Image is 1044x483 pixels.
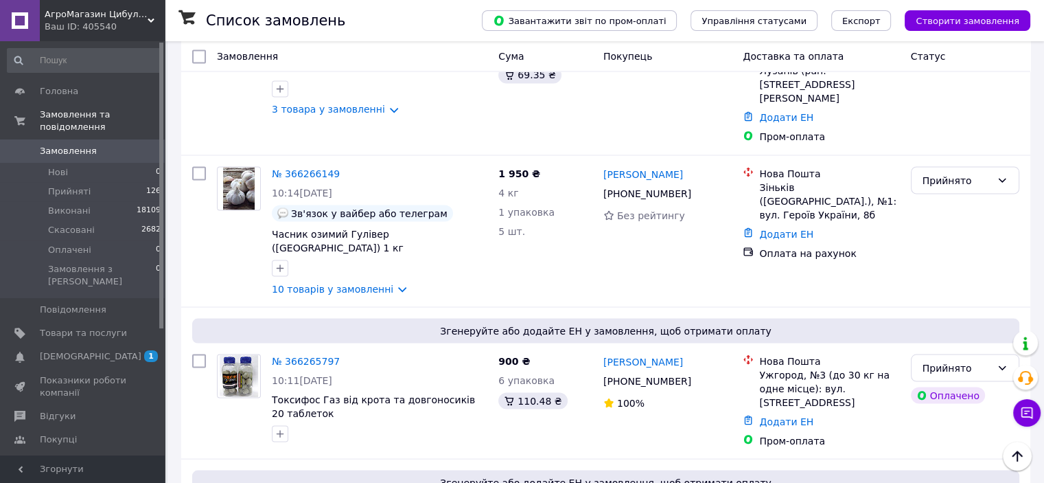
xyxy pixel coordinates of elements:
span: 1 950 ₴ [498,168,540,179]
span: Відгуки [40,410,76,423]
span: Нові [48,166,68,179]
a: Часник озимий Гулівер ([GEOGRAPHIC_DATA]) 1 кг [272,228,404,253]
span: Експорт [842,16,881,26]
span: Скасовані [48,224,95,236]
div: Нова Пошта [759,354,899,368]
span: Доставка та оплата [743,51,844,62]
span: Cума [498,51,524,62]
span: 6 упаковка [498,374,555,385]
span: [PHONE_NUMBER] [603,375,691,386]
button: Завантажити звіт по пром-оплаті [482,10,677,31]
img: Фото товару [220,355,258,397]
span: Управління статусами [701,16,807,26]
div: Нова Пошта [759,166,899,180]
span: [PHONE_NUMBER] [603,188,691,199]
span: Головна [40,85,78,98]
span: 0 [156,263,161,288]
span: Показники роботи компанії [40,374,127,399]
span: 0 [156,166,161,179]
span: 1 упаковка [498,206,555,217]
span: Повідомлення [40,304,106,316]
img: :speech_balloon: [277,207,288,218]
span: Створити замовлення [916,16,1019,26]
span: Без рейтингу [617,210,685,221]
span: Зв'язок у вайбер або телеграм [291,207,448,218]
span: 126 [146,186,161,198]
span: Згенеруйте або додайте ЕН у замовлення, щоб отримати оплату [198,324,1014,337]
input: Пошук [7,48,162,73]
a: Створити замовлення [891,14,1030,25]
span: Покупець [603,51,652,62]
a: Додати ЕН [759,112,813,123]
a: Додати ЕН [759,416,813,427]
div: Ваш ID: 405540 [45,21,165,33]
span: 10:11[DATE] [272,374,332,385]
button: Чат з покупцем [1013,399,1041,427]
span: [DEMOGRAPHIC_DATA] [40,350,141,363]
span: 100% [617,397,645,408]
div: Пром-оплата [759,434,899,447]
div: Прийнято [923,360,991,375]
div: 110.48 ₴ [498,392,567,409]
a: [PERSON_NAME] [603,355,683,368]
span: 2682 [141,224,161,236]
span: 900 ₴ [498,355,530,366]
span: Прийняті [48,186,91,198]
span: 18109 [137,205,161,217]
a: 10 товарів у замовленні [272,283,393,294]
a: Фото товару [217,166,261,210]
a: Додати ЕН [759,228,813,239]
button: Наверх [1003,442,1032,471]
span: 4 кг [498,187,518,198]
div: Оплачено [911,387,985,403]
span: Товари та послуги [40,327,127,339]
span: Покупці [40,434,77,446]
div: 69.35 ₴ [498,67,561,83]
button: Створити замовлення [905,10,1030,31]
a: [PERSON_NAME] [603,167,683,181]
span: Завантажити звіт по пром-оплаті [493,14,666,27]
div: Ужгород, №3 (до 30 кг на одне місце): вул. [STREET_ADDRESS] [759,368,899,409]
button: Експорт [831,10,892,31]
span: Виконані [48,205,91,217]
div: Оплата на рахунок [759,246,899,260]
span: Замовлення та повідомлення [40,109,165,133]
img: Фото товару [223,167,255,210]
button: Управління статусами [691,10,817,31]
h1: Список замовлень [206,12,345,29]
span: 1 [144,350,158,362]
span: Замовлення [217,51,278,62]
a: № 366266149 [272,168,340,179]
div: Зіньків ([GEOGRAPHIC_DATA].), №1: вул. Героїв України, 8б [759,180,899,221]
span: Статус [911,51,946,62]
span: Замовлення [40,145,97,157]
span: Замовлення з [PERSON_NAME] [48,263,156,288]
span: АгроМагазин Цибулинка (Все для Саду та Городу) [45,8,148,21]
div: Пром-оплата [759,130,899,144]
a: Фото товару [217,354,261,398]
div: Прийнято [923,172,991,188]
span: 10:14[DATE] [272,187,332,198]
span: 5 шт. [498,225,525,236]
span: 0 [156,244,161,256]
a: 3 товара у замовленні [272,104,385,115]
a: № 366265797 [272,355,340,366]
span: Оплачені [48,244,91,256]
a: Токсифос Газ від крота та довгоносиків 20 таблеток [272,394,475,418]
